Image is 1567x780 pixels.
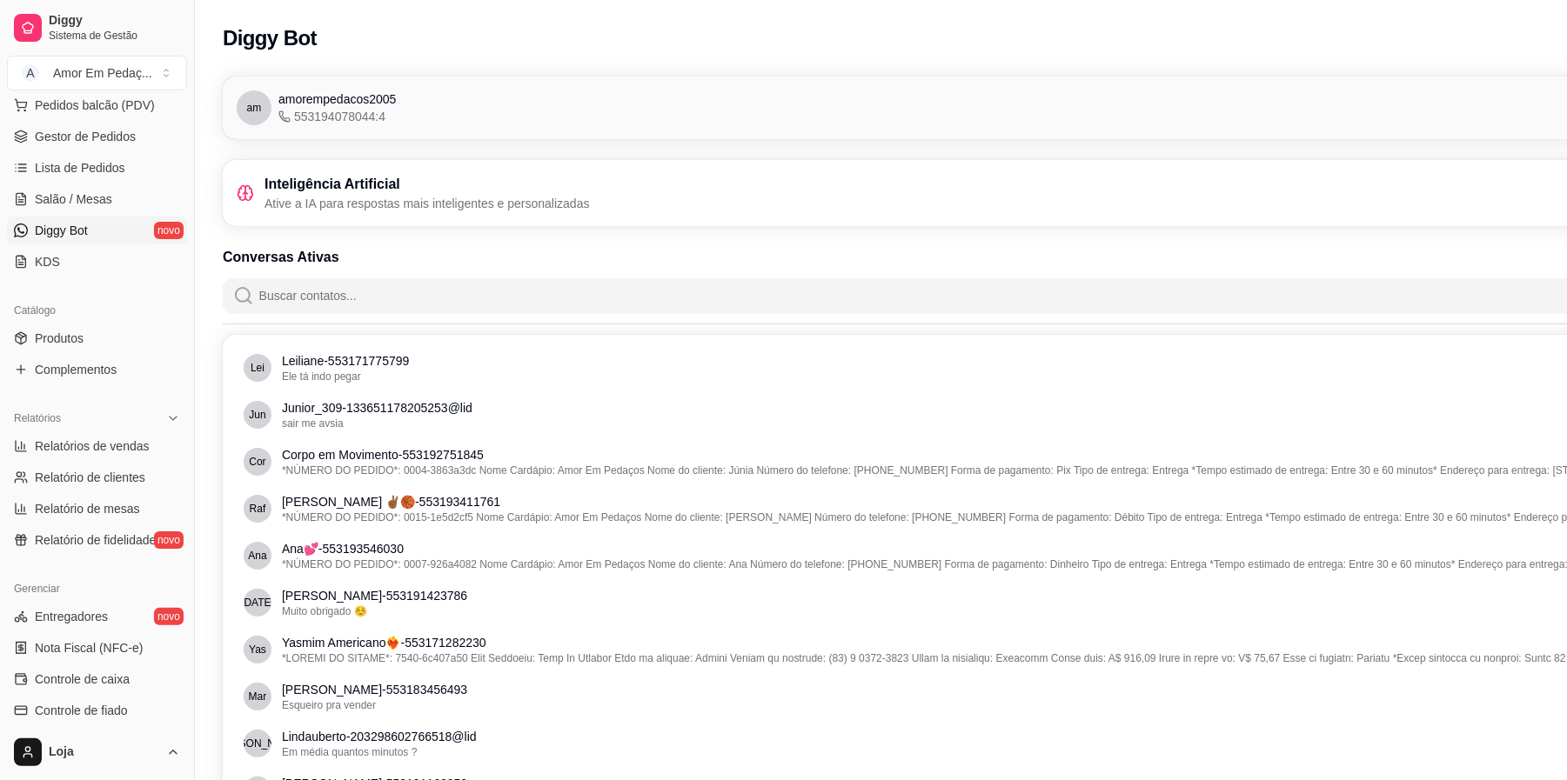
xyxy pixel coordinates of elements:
span: Complementos [35,361,117,378]
span: Lindauberto [215,737,301,750]
span: Controle de fiado [35,702,128,719]
span: Nota Fiscal (NFC-e) [35,639,143,657]
a: Controle de fiado [7,697,187,724]
a: Nota Fiscal (NFC-e) [7,634,187,662]
span: Sistema de Gestão [49,29,180,43]
span: sair me avsia [282,417,344,430]
a: Controle de caixa [7,665,187,693]
span: Produtos [35,330,84,347]
span: Salão / Mesas [35,190,112,208]
span: Pedidos balcão (PDV) [35,97,155,114]
a: Lista de Pedidos [7,154,187,182]
h2: Diggy Bot [223,24,317,52]
span: Controle de caixa [35,670,130,688]
a: Relatórios de vendas [7,432,187,460]
a: Gestor de Pedidos [7,123,187,150]
span: 553194078044:4 [278,108,385,125]
span: Junior_309 [249,408,265,422]
span: KDS [35,253,60,270]
a: Entregadoresnovo [7,603,187,630]
span: amorempedacos2005 [278,90,396,108]
a: Relatório de mesas [7,495,187,523]
a: Relatório de clientes [7,463,187,491]
span: Esqueiro pra vender [282,699,376,711]
span: Gestor de Pedidos [35,128,136,145]
p: Ative a IA para respostas mais inteligentes e personalizadas [265,195,590,212]
span: Entregadores [35,608,108,625]
span: Leiliane [251,361,265,375]
span: Relatórios de vendas [35,437,150,455]
a: Salão / Mesas [7,185,187,213]
a: Diggy Botnovo [7,217,187,244]
span: Ana💕 [248,549,266,563]
h3: Inteligência Artificial [265,174,590,195]
span: Marco Túlio [249,690,267,703]
div: Amor Em Pedaç ... [53,64,152,82]
span: Rafael ✌🏾🏀 [250,502,266,516]
span: Em média quantos minutos ? [282,746,417,758]
span: Yasmim Americano❤️‍🔥 [249,643,266,657]
span: Diggy [49,13,180,29]
span: Diggy Bot [35,222,88,239]
span: am [247,101,262,115]
span: Relatório de clientes [35,469,145,486]
a: DiggySistema de Gestão [7,7,187,49]
span: Relatórios [14,411,61,425]
a: Complementos [7,356,187,383]
span: Ele tá indo pegar [282,370,361,383]
span: Relatório de fidelidade [35,531,156,549]
span: A [22,64,39,82]
a: Relatório de fidelidadenovo [7,526,187,554]
span: Loja [49,744,159,760]
button: Loja [7,731,187,773]
span: Corpo em Movimento [249,455,265,469]
div: Catálogo [7,297,187,324]
h3: Conversas Ativas [223,247,339,268]
button: Pedidos balcão (PDV) [7,91,187,119]
span: Muito obrigado ☺️ [282,605,367,617]
span: Lista de Pedidos [35,159,125,177]
button: Select a team [7,56,187,90]
a: KDS [7,248,187,276]
a: Produtos [7,324,187,352]
span: Relatório de mesas [35,500,140,517]
span: Julio Cesar [241,596,274,610]
div: Gerenciar [7,575,187,603]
